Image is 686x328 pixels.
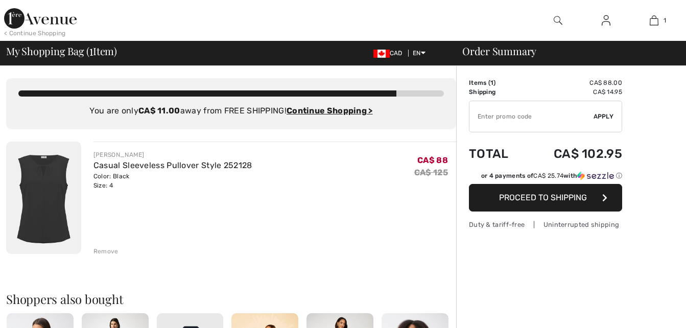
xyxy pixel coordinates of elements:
[602,14,610,27] img: My Info
[490,79,493,86] span: 1
[287,106,373,115] a: Continue Shopping >
[6,293,456,305] h2: Shoppers also bought
[6,46,117,56] span: My Shopping Bag ( Item)
[93,247,119,256] div: Remove
[93,150,252,159] div: [PERSON_NAME]
[6,142,81,254] img: Casual Sleeveless Pullover Style 252128
[533,172,563,179] span: CA$ 25.74
[18,105,444,117] div: You are only away from FREE SHIPPING!
[525,136,622,171] td: CA$ 102.95
[469,87,525,97] td: Shipping
[664,16,666,25] span: 1
[469,136,525,171] td: Total
[413,50,425,57] span: EN
[4,8,77,29] img: 1ère Avenue
[577,171,614,180] img: Sezzle
[89,43,93,57] span: 1
[373,50,390,58] img: Canadian Dollar
[138,106,180,115] strong: CA$ 11.00
[650,14,658,27] img: My Bag
[469,171,622,184] div: or 4 payments ofCA$ 25.74withSezzle Click to learn more about Sezzle
[554,14,562,27] img: search the website
[469,78,525,87] td: Items ( )
[469,184,622,212] button: Proceed to Shipping
[499,193,587,202] span: Proceed to Shipping
[594,14,619,27] a: Sign In
[373,50,407,57] span: CAD
[481,171,622,180] div: or 4 payments of with
[630,14,677,27] a: 1
[450,46,680,56] div: Order Summary
[469,220,622,229] div: Duty & tariff-free | Uninterrupted shipping
[594,112,614,121] span: Apply
[414,168,448,177] s: CA$ 125
[93,172,252,190] div: Color: Black Size: 4
[93,160,252,170] a: Casual Sleeveless Pullover Style 252128
[525,78,622,87] td: CA$ 88.00
[417,155,448,165] span: CA$ 88
[469,101,594,132] input: Promo code
[525,87,622,97] td: CA$ 14.95
[4,29,66,38] div: < Continue Shopping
